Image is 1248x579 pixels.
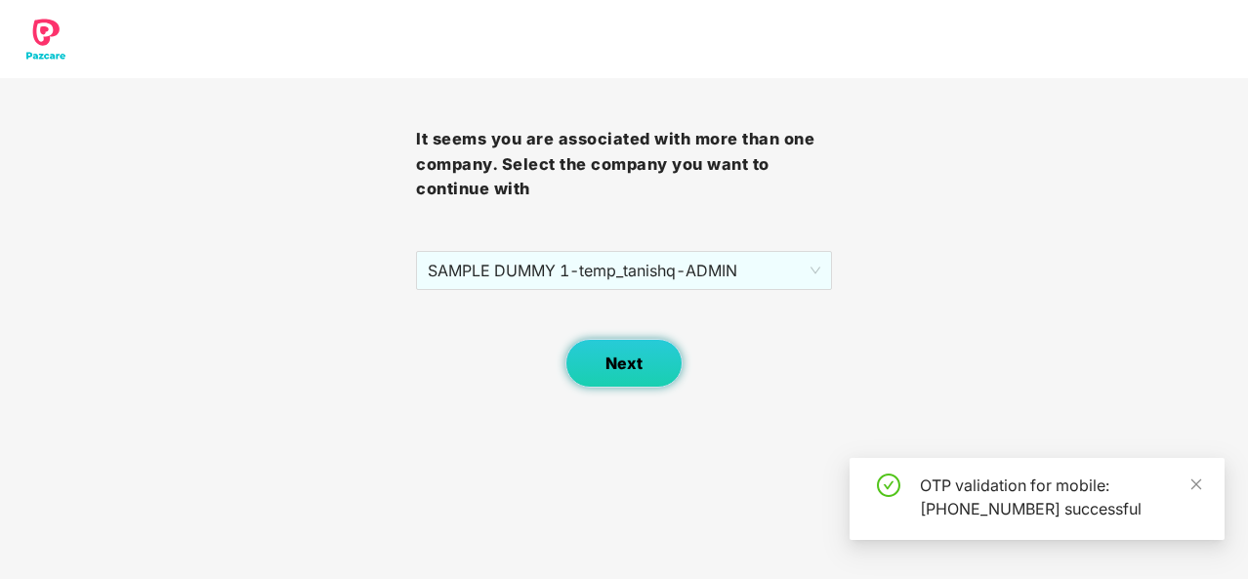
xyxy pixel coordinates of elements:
h3: It seems you are associated with more than one company. Select the company you want to continue with [416,127,832,202]
span: Next [605,354,643,373]
span: close [1189,477,1203,491]
span: check-circle [877,474,900,497]
div: OTP validation for mobile: [PHONE_NUMBER] successful [920,474,1201,520]
button: Next [565,339,683,388]
span: SAMPLE DUMMY 1 - temp_tanishq - ADMIN [428,252,820,289]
